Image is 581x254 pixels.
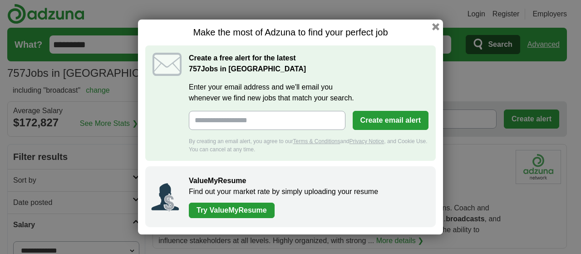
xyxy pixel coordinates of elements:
h2: ValueMyResume [189,175,427,186]
strong: Jobs in [GEOGRAPHIC_DATA] [189,65,306,73]
h2: Create a free alert for the latest [189,53,428,75]
p: Find out your market rate by simply uploading your resume [189,186,427,197]
a: Try ValueMyResume [189,203,275,218]
button: Create email alert [353,111,428,130]
a: Terms & Conditions [293,138,340,144]
span: 757 [189,64,201,75]
div: By creating an email alert, you agree to our and , and Cookie Use. You can cancel at any time. [189,137,428,154]
h1: Make the most of Adzuna to find your perfect job [145,27,436,38]
a: Privacy Notice [350,138,384,144]
img: icon_email.svg [153,53,182,76]
label: Enter your email address and we'll email you whenever we find new jobs that match your search. [189,82,428,104]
